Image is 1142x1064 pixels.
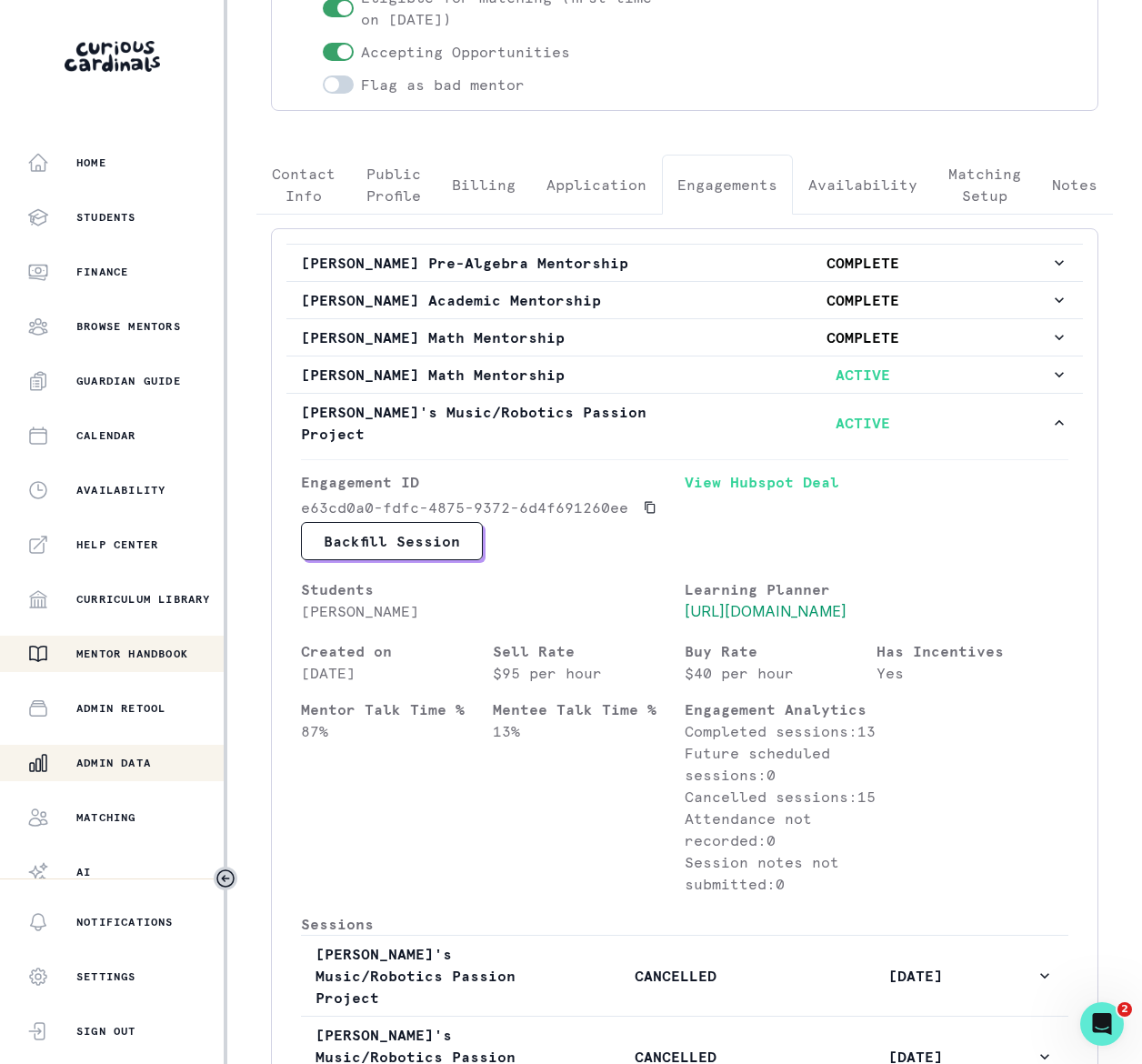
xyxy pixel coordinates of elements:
p: 13 % [493,720,685,742]
a: View Hubspot Deal [685,471,1068,522]
p: Sell Rate [493,640,685,662]
p: Guardian Guide [76,374,181,388]
p: Availability [76,483,165,497]
p: CANCELLED [556,965,796,987]
p: Has Incentives [877,640,1068,662]
p: AI [76,865,91,879]
p: COMPLETE [676,326,1050,348]
p: Matching Setup [948,163,1021,206]
p: Engagements [677,174,777,196]
p: Notes [1052,174,1097,196]
p: Settings [76,969,136,984]
button: Toggle sidebar [214,867,237,890]
p: [PERSON_NAME] [301,600,685,622]
p: Session notes not submitted: 0 [685,851,877,895]
p: [DATE] [796,965,1036,987]
p: Browse Mentors [76,319,181,334]
p: Finance [76,265,128,279]
p: Admin Retool [76,701,165,716]
p: COMPLETE [676,252,1050,274]
p: Billing [452,174,516,196]
button: [PERSON_NAME] Math MentorshipCOMPLETE [286,319,1083,356]
button: [PERSON_NAME]'s Music/Robotics Passion ProjectACTIVE [286,394,1083,452]
p: Admin Data [76,756,151,770]
p: ACTIVE [676,412,1050,434]
button: [PERSON_NAME] Math MentorshipACTIVE [286,356,1083,393]
p: Attendance not recorded: 0 [685,808,877,851]
p: $40 per hour [685,662,877,684]
a: [URL][DOMAIN_NAME] [685,602,846,620]
p: Students [301,578,685,600]
p: COMPLETE [676,289,1050,311]
p: Mentor Handbook [76,647,188,661]
button: [PERSON_NAME] Academic MentorshipCOMPLETE [286,282,1083,318]
p: Mentee Talk Time % [493,698,685,720]
p: 87 % [301,720,493,742]
p: Sessions [301,913,1068,935]
p: Buy Rate [685,640,877,662]
p: Contact Info [272,163,336,206]
p: Flag as bad mentor [361,74,525,95]
p: Created on [301,640,493,662]
p: $95 per hour [493,662,685,684]
p: [DATE] [301,662,493,684]
p: Sign Out [76,1024,136,1039]
button: Backfill Session [301,522,483,560]
p: [PERSON_NAME]'s Music/Robotics Passion Project [316,943,556,1009]
button: [PERSON_NAME]'s Music/Robotics Passion ProjectCANCELLED[DATE] [301,936,1068,1016]
p: Mentor Talk Time % [301,698,493,720]
p: Public Profile [366,163,421,206]
button: [PERSON_NAME] Pre-Algebra MentorshipCOMPLETE [286,245,1083,281]
span: 2 [1117,1002,1132,1017]
p: Future scheduled sessions: 0 [685,742,877,786]
p: Completed sessions: 13 [685,720,877,742]
p: Engagement ID [301,471,685,493]
p: ACTIVE [676,364,1050,386]
p: [PERSON_NAME] Academic Mentorship [301,289,676,311]
p: Matching [76,810,136,825]
p: Learning Planner [685,578,1068,600]
p: [PERSON_NAME]'s Music/Robotics Passion Project [301,401,676,445]
p: Application [546,174,646,196]
p: Calendar [76,428,136,443]
p: [PERSON_NAME] Math Mentorship [301,364,676,386]
img: Curious Cardinals Logo [65,41,160,72]
iframe: Intercom live chat [1080,1002,1124,1046]
p: Notifications [76,915,174,929]
p: [PERSON_NAME] Math Mentorship [301,326,676,348]
p: Availability [808,174,917,196]
p: e63cd0a0-fdfc-4875-9372-6d4f691260ee [301,497,628,518]
button: Copied to clipboard [636,493,665,522]
p: Curriculum Library [76,592,211,607]
p: Engagement Analytics [685,698,877,720]
p: Accepting Opportunities [361,41,570,63]
p: Yes [877,662,1068,684]
p: Home [76,156,106,170]
p: [PERSON_NAME] Pre-Algebra Mentorship [301,252,676,274]
p: Students [76,210,136,225]
p: Cancelled sessions: 15 [685,786,877,808]
p: Help Center [76,537,158,552]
